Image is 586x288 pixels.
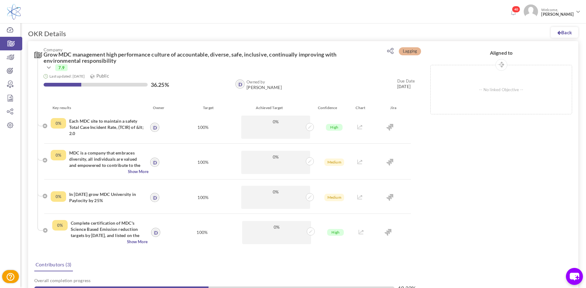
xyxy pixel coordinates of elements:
span: 40 [512,6,520,13]
span: Public [90,73,109,78]
img: Jira Integration [386,124,393,131]
h4: Complete certification of MDC's Science Based Emission reduction targets by [DATE], and listed on... [71,220,143,239]
img: Jira Integration [386,159,393,166]
a: Contributors (3) [34,258,73,271]
span: Medium [324,159,344,166]
div: 100% [167,116,239,139]
a: Update achivements [306,194,314,199]
span: 0% [244,154,307,160]
p: -- No linked Objective -- [431,65,572,114]
a: D [151,158,159,166]
div: Key results [48,105,149,111]
span: High [326,124,343,131]
span: Welcome, [538,4,575,20]
b: Owned by [247,79,265,84]
div: Target [174,105,243,111]
span: Company [44,47,362,52]
div: Confidence [313,105,348,111]
span: 0% [244,189,307,195]
a: Update achivements [306,158,314,163]
div: 100% [167,186,239,209]
div: Completed Percentage [51,118,66,129]
span: Grow MDC management high performance culture of accountable, diverse, safe, inclusive, continuall... [44,52,362,64]
img: Logo [7,4,21,19]
div: Chart [348,105,376,111]
label: Overall completion progress [34,277,421,284]
a: Update achivements [306,124,314,129]
small: [DATE] [397,78,415,89]
span: 0% [245,224,308,230]
label: 36.25% [151,82,169,88]
div: Achieved Target [243,105,313,111]
span: Show More [52,239,148,245]
button: chat-button [566,268,583,285]
img: Jira Integration [385,229,391,236]
span: High [327,229,344,236]
a: D [151,123,159,131]
div: Jira [376,105,411,111]
small: Last updated: [DATE] [49,74,85,78]
span: Medium [324,194,344,201]
div: Completed Percentage [51,150,66,160]
div: 100% [166,220,238,245]
img: Jira Integration [386,194,393,201]
div: Owner [149,105,174,111]
h4: In [DATE] grow MDC University in Paylocity by 25% [69,191,144,204]
span: Lagging [399,47,421,55]
h2: Aligned to [430,50,572,56]
a: Update achivements [305,228,313,234]
h1: OKR Details [28,29,66,38]
a: Back [551,27,578,38]
a: D [151,193,159,201]
span: 0% [244,119,307,125]
div: Completed Percentage [52,220,68,231]
h4: Each MDC site to maintain a safety Total Case Incident Rate, (TCIR) of &lt; 2.0 [69,118,144,137]
span: [PERSON_NAME] [247,85,282,90]
a: Photo Welcome,[PERSON_NAME] [521,2,583,20]
div: Completed Percentage [51,191,66,202]
div: 100% [167,150,239,175]
a: D [152,228,160,236]
small: Due Date [397,78,415,83]
a: Notifications [508,8,518,18]
img: Photo [524,4,538,19]
h4: MDC is a company that embraces diversity, all individuals are valued and empowered to contribute ... [69,150,144,168]
span: Show More [51,168,149,175]
span: [PERSON_NAME] [541,12,574,17]
span: 7.9 [55,64,68,71]
a: D [236,80,244,88]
